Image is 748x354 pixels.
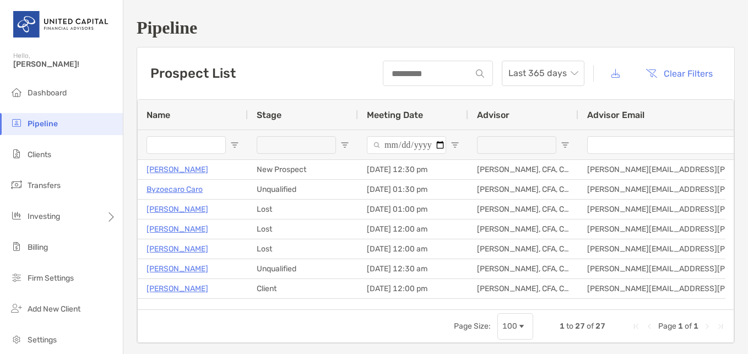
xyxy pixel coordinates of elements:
[147,242,208,256] a: [PERSON_NAME]
[13,4,110,44] img: United Capital Logo
[28,304,80,314] span: Add New Client
[632,322,641,331] div: First Page
[10,178,23,191] img: transfers icon
[703,322,712,331] div: Next Page
[468,239,578,259] div: [PERSON_NAME], CFA, CFP®
[468,219,578,239] div: [PERSON_NAME], CFA, CFP®
[28,88,67,98] span: Dashboard
[468,180,578,199] div: [PERSON_NAME], CFA, CFP®
[147,222,208,236] a: [PERSON_NAME]
[257,110,281,120] span: Stage
[137,18,735,38] h1: Pipeline
[147,282,208,296] a: [PERSON_NAME]
[230,141,239,149] button: Open Filter Menu
[10,302,23,315] img: add_new_client icon
[685,321,692,331] span: of
[477,110,509,120] span: Advisor
[358,279,468,298] div: [DATE] 12:00 pm
[645,322,654,331] div: Previous Page
[716,322,725,331] div: Last Page
[248,200,358,219] div: Lost
[367,110,423,120] span: Meeting Date
[13,60,116,69] span: [PERSON_NAME]!
[10,209,23,222] img: investing icon
[560,321,565,331] span: 1
[358,239,468,259] div: [DATE] 12:00 am
[340,141,349,149] button: Open Filter Menu
[587,110,644,120] span: Advisor Email
[566,321,573,331] span: to
[248,219,358,239] div: Lost
[10,147,23,160] img: clients icon
[575,321,585,331] span: 27
[561,141,570,149] button: Open Filter Menu
[10,240,23,253] img: billing icon
[358,219,468,239] div: [DATE] 12:00 am
[248,180,358,199] div: Unqualified
[248,279,358,298] div: Client
[147,163,208,176] a: [PERSON_NAME]
[502,321,517,331] div: 100
[358,299,468,318] div: [DATE] 12:00 am
[28,181,61,190] span: Transfers
[468,259,578,278] div: [PERSON_NAME], CFA, CFP®
[28,150,51,159] span: Clients
[28,119,58,128] span: Pipeline
[248,160,358,179] div: New Prospect
[587,321,594,331] span: of
[508,61,578,85] span: Last 365 days
[150,66,236,81] h3: Prospect List
[248,299,358,318] div: Lost
[147,202,208,216] a: [PERSON_NAME]
[468,200,578,219] div: [PERSON_NAME], CFA, CFP®
[358,180,468,199] div: [DATE] 01:30 pm
[10,332,23,346] img: settings icon
[28,335,57,345] span: Settings
[28,212,60,221] span: Investing
[468,160,578,179] div: [PERSON_NAME], CFA, CFP®
[358,160,468,179] div: [DATE] 12:30 pm
[595,321,605,331] span: 27
[658,321,676,331] span: Page
[637,61,721,85] button: Clear Filters
[497,313,533,340] div: Page Size
[10,271,23,284] img: firm-settings icon
[367,136,446,154] input: Meeting Date Filter Input
[10,85,23,99] img: dashboard icon
[147,110,170,120] span: Name
[248,259,358,278] div: Unqualified
[28,273,74,283] span: Firm Settings
[10,116,23,130] img: pipeline icon
[454,321,491,331] div: Page Size:
[476,69,484,78] img: input icon
[147,136,226,154] input: Name Filter Input
[358,200,468,219] div: [DATE] 01:00 pm
[147,183,203,196] a: Byzoecaro Caro
[451,141,459,149] button: Open Filter Menu
[468,279,578,298] div: [PERSON_NAME], CFA, CFP®
[28,243,48,252] span: Billing
[248,239,358,259] div: Lost
[693,321,698,331] span: 1
[358,259,468,278] div: [DATE] 12:30 am
[468,299,578,318] div: [PERSON_NAME], CFA, CFP®
[678,321,683,331] span: 1
[147,262,208,276] a: [PERSON_NAME]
